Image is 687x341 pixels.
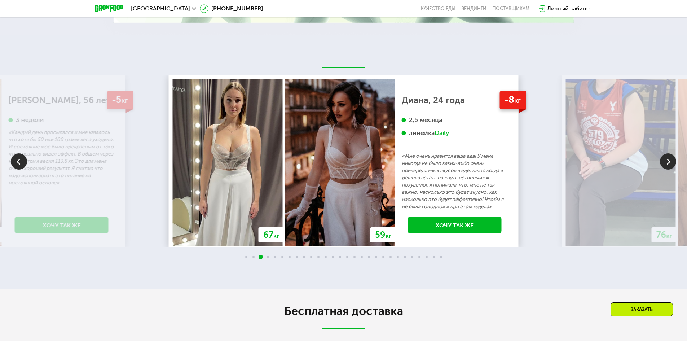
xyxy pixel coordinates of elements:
[461,6,486,12] a: Вендинги
[499,91,526,109] div: -8
[131,6,190,12] span: [GEOGRAPHIC_DATA]
[492,6,529,12] div: поставщикам
[547,4,593,13] div: Личный кабинет
[11,153,27,170] img: Slide left
[9,129,115,187] p: «Каждый день просыпался и мне казалось что хотя бы 50 или 100 грамм веса уходило. И состояние мое...
[386,232,391,239] span: кг
[666,232,672,239] span: кг
[9,116,115,124] div: 3 недели
[370,227,396,242] div: 59
[652,227,677,242] div: 76
[121,96,128,105] span: кг
[421,6,455,12] a: Качество еды
[402,97,508,104] div: Диана, 24 года
[273,232,279,239] span: кг
[259,227,284,242] div: 67
[9,97,115,104] div: [PERSON_NAME], 56 лет
[660,153,676,170] img: Slide right
[435,129,449,137] div: Daily
[611,302,673,316] div: Заказать
[408,217,502,233] a: Хочу так же
[107,91,133,109] div: -5
[402,153,508,210] p: «Мне очень нравится ваша еда! У меня никогда не было каких-либо очень привередливых вкусов в еде,...
[402,129,508,137] div: линейка
[200,4,263,13] a: [PHONE_NUMBER]
[402,116,508,124] div: 2,5 месяца
[15,217,109,233] a: Хочу так же
[142,304,546,318] h2: Бесплатная доставка
[514,96,521,105] span: кг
